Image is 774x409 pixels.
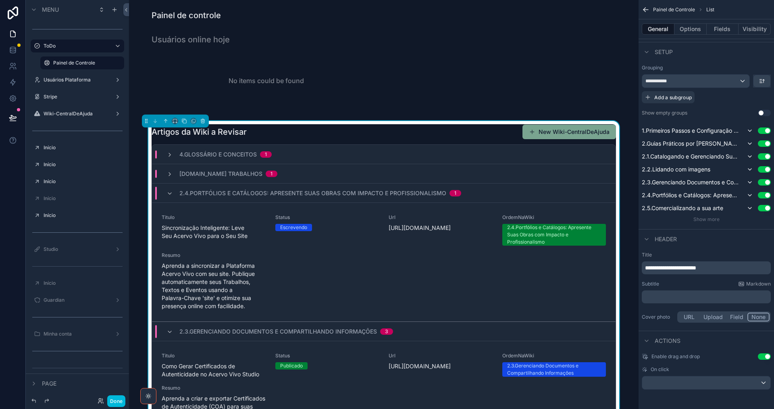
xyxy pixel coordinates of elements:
div: scrollable content [642,261,771,274]
span: Markdown [746,281,771,287]
label: Painel de Controle [53,60,119,66]
span: Url [389,353,493,359]
button: General [642,23,674,35]
span: Status [275,353,379,359]
button: Add a subgroup [642,91,695,103]
label: Grouping [642,65,663,71]
div: 1 [454,190,456,196]
span: Titulo [162,214,266,221]
span: Menu [42,6,59,14]
span: [DOMAIN_NAME] Trabalhos [179,170,262,178]
div: 1 [270,171,273,177]
button: URL [678,313,700,321]
span: Enable drag and drop [651,353,700,360]
label: Usuários Plataforma [44,77,108,83]
span: [URL][DOMAIN_NAME] [389,224,493,232]
button: Field [726,313,748,321]
label: Início [44,195,119,202]
button: None [747,313,770,321]
label: Cover photo [642,314,674,320]
span: Resumo [162,252,266,259]
button: Done [107,395,125,407]
label: Início [44,212,119,219]
label: Minha conta [44,331,108,337]
div: 2.4.Portfólios e Catálogos: Apresente Suas Obras com Impacto e Profissionalismo [507,224,601,246]
label: Stripe [44,94,108,100]
a: Markdown [738,281,771,287]
span: Add a subgroup [654,94,692,100]
span: 2.Guias Práticos por [PERSON_NAME] [642,140,739,148]
label: Início [44,178,119,185]
span: Painel de Controle [653,6,695,13]
span: 2.4.Portfólios e Catálogos: Apresente Suas Obras com Impacto e Profissionalismo [179,189,446,197]
h1: Artigos da Wiki a Revisar [152,126,247,138]
span: OrdemNaWiki [502,214,606,221]
span: Titulo [162,353,266,359]
label: ToDo [44,43,108,49]
label: Studio [44,246,108,252]
div: 1 [265,151,267,158]
button: Fields [707,23,739,35]
span: Sincronização Inteligente: Leve Seu Acervo Vivo para o Seu Site [162,224,266,240]
button: Options [674,23,707,35]
div: scrollable content [642,290,771,303]
span: Actions [655,337,680,345]
span: 2.1.Catalogando e Gerenciando Suas Obras [642,152,739,161]
div: 2.3.Gerenciando Documentos e Compartilhando Informações [507,362,601,377]
span: Resumo [162,385,266,391]
label: Subtitle [642,281,659,287]
span: Url [389,214,493,221]
a: TituloSincronização Inteligente: Leve Seu Acervo Vivo para o Seu SiteStatusEscrevendoUrl[URL][DOM... [152,203,616,322]
label: Início [44,161,119,168]
span: Show more [693,216,720,222]
span: Setup [655,48,673,56]
button: Visibility [739,23,771,35]
span: Status [275,214,379,221]
label: Início [44,144,119,151]
label: Title [642,252,771,258]
span: OrdemNaWiki [502,353,606,359]
span: Como Gerar Certificados de Autenticidade no Acervo Vivo Studio [162,362,266,378]
span: [URL][DOMAIN_NAME] [389,362,493,370]
span: List [706,6,714,13]
span: 2.3.Gerenciando Documentos e Compartilhando Informações [179,328,377,336]
div: 3 [385,328,388,335]
span: Page [42,380,56,388]
span: 2.3.Gerenciando Documentos e Compartilhando Informações [642,178,739,186]
span: 1.Primeiros Passos e Configuração Inicial [642,127,739,135]
span: 2.5.Comercializando a sua arte [642,204,723,212]
label: Início [44,280,119,286]
button: New Wiki-CentralDeAjuda [522,125,616,139]
label: Wiki-CentralDeAjuda [44,111,108,117]
span: 4.Glossário e Conceitos [179,150,257,159]
span: 2.2.Lidando com imagens [642,165,710,173]
span: Header [655,235,677,243]
div: Escrevendo [280,224,307,231]
label: Show empty groups [642,110,687,116]
div: Publicado [280,362,303,369]
span: Aprenda a sincronizar a Plataforma Acervo Vivo com seu site. Publique automaticamente seus Trabal... [162,262,266,310]
span: 2.4.Portfólios e Catálogos: Apresente Suas Obras com Impacto e Profissionalismo [642,191,739,199]
span: On click [651,366,669,373]
button: Upload [700,313,726,321]
label: Guardian [44,297,108,303]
